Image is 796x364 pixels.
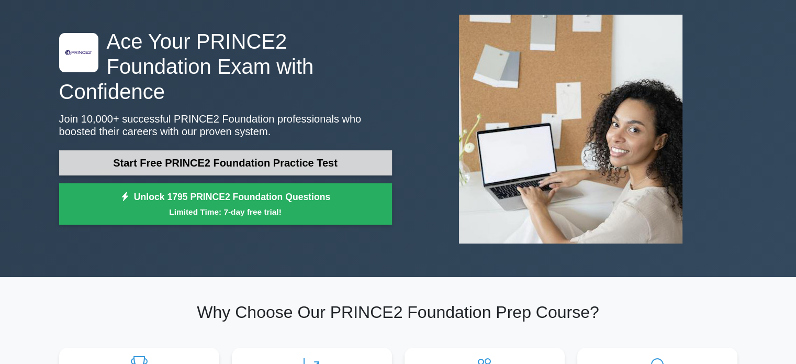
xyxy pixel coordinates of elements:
p: Join 10,000+ successful PRINCE2 Foundation professionals who boosted their careers with our prove... [59,113,392,138]
small: Limited Time: 7-day free trial! [72,206,379,218]
a: Unlock 1795 PRINCE2 Foundation QuestionsLimited Time: 7-day free trial! [59,183,392,225]
h1: Ace Your PRINCE2 Foundation Exam with Confidence [59,29,392,104]
h2: Why Choose Our PRINCE2 Foundation Prep Course? [59,302,737,322]
a: Start Free PRINCE2 Foundation Practice Test [59,150,392,175]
